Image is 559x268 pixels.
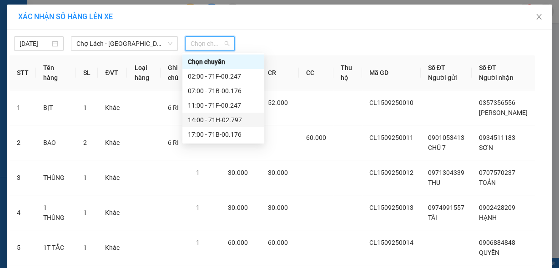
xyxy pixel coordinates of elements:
div: Chợ Lách [8,8,81,19]
td: Khác [98,160,127,195]
td: Khác [98,195,127,230]
td: BỊT [36,90,76,125]
span: 0902428209 [479,204,515,211]
td: 3 [10,160,36,195]
span: 30.000 [228,204,248,211]
span: CL1509250014 [369,239,413,246]
span: 0974991557 [428,204,464,211]
span: 52.000 [268,99,288,106]
div: 11:00 - 71F-00.247 [188,100,259,110]
div: 02:00 - 71F-00.247 [188,71,259,81]
span: Nhận: [87,9,109,18]
div: 14:00 - 71H-02.797 [188,115,259,125]
div: Tên hàng: THÙNG ( : 1 ) [8,64,165,75]
th: CR [261,55,299,90]
span: CHÚ 7 [428,144,446,151]
td: 1 [10,90,36,125]
span: 1 [83,244,87,251]
span: CL1509250012 [369,169,413,176]
th: SL [76,55,98,90]
td: BAO [36,125,76,160]
span: Chọn chuyến [191,37,229,50]
span: 0934511183 [479,134,515,141]
span: 1 [196,239,200,246]
td: Khác [98,230,127,265]
th: ĐVT [98,55,127,90]
span: Người nhận [479,74,514,81]
div: Sài Gòn [87,8,165,19]
span: close [535,13,543,20]
span: 0707570237 [479,169,515,176]
div: 0707570237 [87,30,165,42]
td: 1T TẮC [36,230,76,265]
span: CL1509250013 [369,204,413,211]
span: 1 [83,174,87,181]
span: CL1509250011 [369,134,413,141]
span: Số ĐT [479,64,496,71]
div: TOẢN [87,19,165,30]
div: THU [8,19,81,30]
td: 2 [10,125,36,160]
span: 2 [83,139,87,146]
span: 0901053413 [428,134,464,141]
td: Khác [98,125,127,160]
span: 30.000 [268,204,288,211]
span: TOẢN [479,179,496,186]
span: 1 [196,204,200,211]
span: THU [428,179,440,186]
span: SL [96,63,108,76]
th: STT [10,55,36,90]
td: 5 [10,230,36,265]
td: Khác [98,90,127,125]
div: Chọn chuyến [188,57,259,67]
span: 0971304339 [428,169,464,176]
span: XÁC NHẬN SỐ HÀNG LÊN XE [18,12,113,21]
span: 30.000 [228,169,248,176]
span: [PERSON_NAME] [479,109,528,116]
th: Ghi chú [161,55,189,90]
span: 6 RI [168,104,179,111]
span: Chợ Lách - Sài Gòn [76,37,172,50]
span: CR : [7,49,21,58]
div: 0971304339 [8,30,81,42]
span: 1 [83,104,87,111]
span: 0906884848 [479,239,515,246]
button: Close [526,5,552,30]
span: HẠNH [479,214,497,221]
input: 15/09/2025 [20,39,50,49]
div: 17:00 - 71B-00.176 [188,129,259,139]
span: Gửi: [8,9,22,18]
span: SƠN [479,144,493,151]
th: CC [299,55,333,90]
span: Người gửi [428,74,457,81]
span: Số ĐT [428,64,445,71]
span: down [167,41,173,46]
span: 30.000 [268,169,288,176]
td: 4 [10,195,36,230]
span: 60.000 [268,239,288,246]
div: Chọn chuyến [182,55,264,69]
div: 30.000 [7,48,82,59]
span: 1 [83,209,87,216]
td: 1 THÙNG [36,195,76,230]
span: 60.000 [306,134,326,141]
div: 07:00 - 71B-00.176 [188,86,259,96]
th: Tên hàng [36,55,76,90]
td: THÙNG [36,160,76,195]
th: Thu hộ [333,55,362,90]
span: 0357356556 [479,99,515,106]
th: Loại hàng [127,55,160,90]
span: 1 [196,169,200,176]
span: 60.000 [228,239,248,246]
span: 6 RI [168,139,179,146]
th: Mã GD [362,55,421,90]
span: TÀI [428,214,437,221]
span: QUYỀN [479,249,499,256]
span: CL1509250010 [369,99,413,106]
